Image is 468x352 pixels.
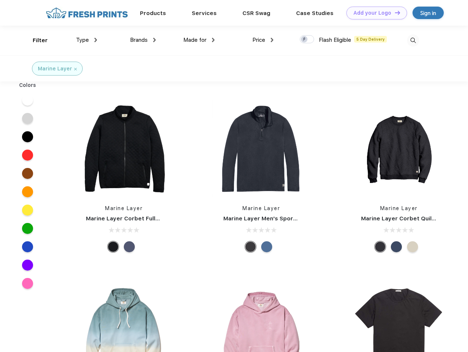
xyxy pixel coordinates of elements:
a: Products [140,10,166,16]
img: dropdown.png [271,38,273,42]
a: Marine Layer Men's Sport Quarter Zip [223,215,330,222]
a: Marine Layer [242,205,280,211]
a: Marine Layer Corbet Full-Zip Jacket [86,215,188,222]
div: Filter [33,36,48,45]
img: func=resize&h=266 [75,100,173,197]
div: Add your Logo [353,10,391,16]
span: Type [76,37,89,43]
span: Brands [130,37,148,43]
a: Marine Layer [380,205,418,211]
div: Deep Denim [261,241,272,252]
span: 5 Day Delivery [354,36,387,43]
div: Colors [14,81,42,89]
a: Marine Layer [105,205,143,211]
img: fo%20logo%202.webp [44,7,130,19]
a: Services [192,10,217,16]
img: dropdown.png [94,38,97,42]
a: Sign in [413,7,444,19]
div: Marine Layer [38,65,72,73]
div: Charcoal [245,241,256,252]
img: func=resize&h=266 [350,100,448,197]
img: desktop_search.svg [407,34,419,47]
span: Flash Eligible [319,37,351,43]
img: func=resize&h=266 [212,100,310,197]
span: Made for [183,37,206,43]
img: filter_cancel.svg [74,68,77,70]
div: Oat Heather [407,241,418,252]
div: Charcoal [375,241,386,252]
div: Black [108,241,119,252]
span: Price [252,37,265,43]
img: DT [395,11,400,15]
div: Sign in [420,9,436,17]
img: dropdown.png [153,38,156,42]
div: Navy [124,241,135,252]
a: CSR Swag [242,10,270,16]
img: dropdown.png [212,38,215,42]
div: Navy Heather [391,241,402,252]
